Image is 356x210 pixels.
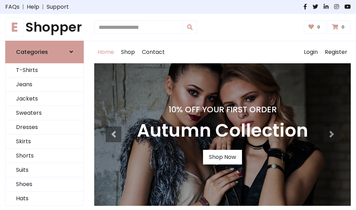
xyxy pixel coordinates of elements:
[16,49,48,55] h6: Categories
[340,24,346,30] span: 0
[5,19,84,35] a: EShopper
[118,41,138,63] a: Shop
[6,135,83,149] a: Skirts
[315,24,322,30] span: 0
[6,106,83,120] a: Sweaters
[138,41,168,63] a: Contact
[5,19,84,35] h1: Shopper
[6,149,83,163] a: Shorts
[6,163,83,177] a: Suits
[27,3,39,11] a: Help
[39,3,47,11] span: |
[327,21,351,34] a: 0
[47,3,69,11] a: Support
[19,3,27,11] span: |
[6,192,83,206] a: Hats
[5,18,24,37] span: E
[304,21,326,34] a: 0
[137,120,308,142] h3: Autumn Collection
[6,78,83,92] a: Jeans
[6,63,83,78] a: T-Shirts
[5,3,19,11] a: FAQs
[203,150,242,164] a: Shop Now
[137,105,308,114] h4: 10% Off Your First Order
[300,41,321,63] a: Login
[6,92,83,106] a: Jackets
[5,41,84,63] a: Categories
[94,41,118,63] a: Home
[6,177,83,192] a: Shoes
[6,120,83,135] a: Dresses
[321,41,351,63] a: Register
